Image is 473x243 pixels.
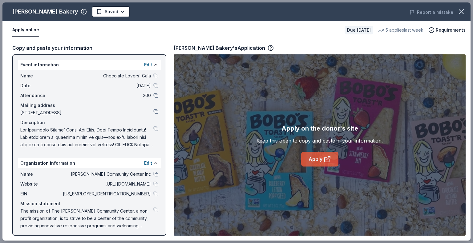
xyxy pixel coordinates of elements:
[345,26,373,34] div: Due [DATE]
[12,7,78,17] div: [PERSON_NAME] Bakery
[105,8,118,15] span: Saved
[20,180,62,188] span: Website
[92,6,130,17] button: Saved
[436,26,466,34] span: Requirements
[12,24,39,37] button: Apply online
[20,119,158,126] div: Description
[301,152,338,167] a: Apply
[428,26,466,34] button: Requirements
[18,60,161,70] div: Event information
[20,170,62,178] span: Name
[378,26,423,34] div: 5 applies last week
[144,159,152,167] button: Edit
[20,126,153,148] span: Lor Ipsumdolo Sitame’ Cons: Adi Elits, Doei Tempo Incididuntu! Lab etdolorem aliquaenima minim ve...
[174,44,274,52] div: [PERSON_NAME] Bakery's Application
[62,180,151,188] span: [URL][DOMAIN_NAME]
[62,170,151,178] span: [PERSON_NAME] Community Center Inc
[144,61,152,69] button: Edit
[62,190,151,198] span: [US_EMPLOYER_IDENTIFICATION_NUMBER]
[12,44,166,52] div: Copy and paste your information:
[410,9,453,16] button: Report a mistake
[257,137,383,144] div: Keep this open to copy and paste in your information.
[20,102,158,109] div: Mailing address
[20,207,153,229] span: The mission of The [PERSON_NAME] Community Center, a non profit organization, is to strive to be ...
[62,82,151,89] span: [DATE]
[20,190,62,198] span: EIN
[20,72,62,80] span: Name
[20,109,153,116] span: [STREET_ADDRESS]
[281,123,358,133] div: Apply on the donor's site
[20,82,62,89] span: Date
[62,72,151,80] span: Chocolate Lovers' Gala
[62,92,151,99] span: 200
[20,200,158,207] div: Mission statement
[20,92,62,99] span: Attendance
[18,158,161,168] div: Organization information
